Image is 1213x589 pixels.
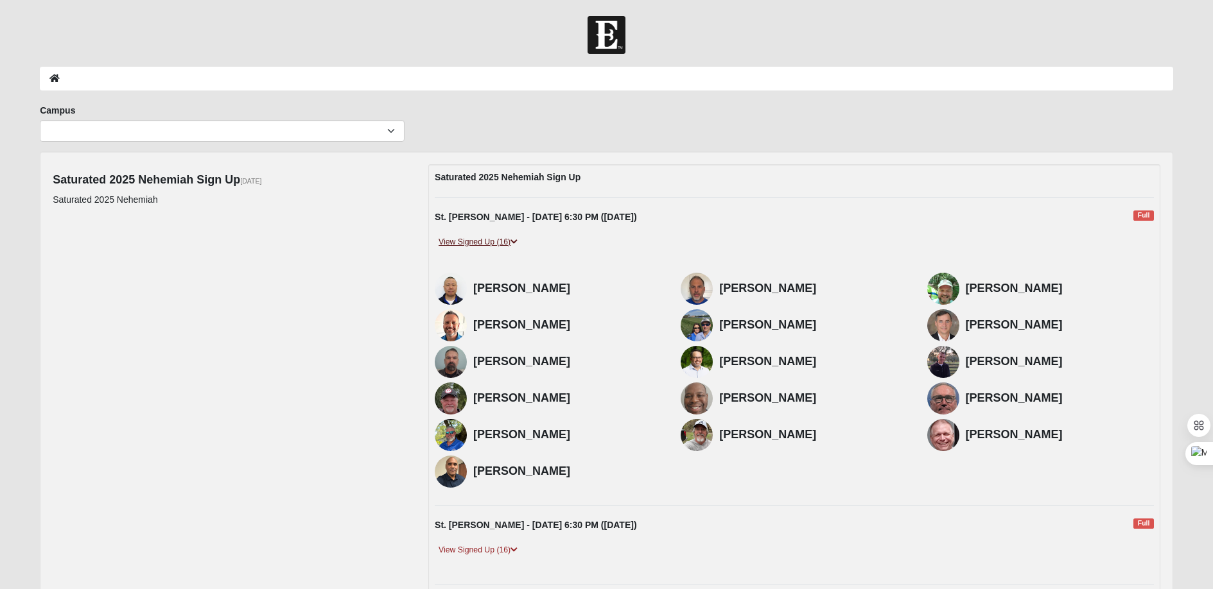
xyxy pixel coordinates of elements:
[53,173,261,187] h4: Saturated 2025 Nehemiah Sign Up
[473,428,661,442] h4: [PERSON_NAME]
[719,318,907,332] h4: [PERSON_NAME]
[473,355,661,369] h4: [PERSON_NAME]
[927,419,959,451] img: Dean Peterson
[1133,210,1153,221] span: Full
[719,428,907,442] h4: [PERSON_NAME]
[681,309,713,341] img: Karen Paulk
[966,391,1154,405] h4: [PERSON_NAME]
[588,16,625,54] img: Church of Eleven22 Logo
[927,273,959,305] img: Tim Barfield
[927,346,959,378] img: Matt Lawlor
[473,391,661,405] h4: [PERSON_NAME]
[681,273,713,305] img: Brent Fisher
[966,282,1154,296] h4: [PERSON_NAME]
[681,382,713,414] img: Danny Gilbert
[435,309,467,341] img: Bob Monk
[927,309,959,341] img: Randy Paulk
[927,382,959,414] img: Mike Fronckoski
[435,543,521,557] a: View Signed Up (16)
[966,355,1154,369] h4: [PERSON_NAME]
[681,346,713,378] img: Matt Howell
[1133,518,1153,529] span: Full
[435,456,467,488] img: Isaac Figueroa
[435,212,636,222] strong: St. [PERSON_NAME] - [DATE] 6:30 PM ([DATE])
[473,318,661,332] h4: [PERSON_NAME]
[435,382,467,414] img: Larry Hicks
[435,346,467,378] img: Jeff Davis
[966,318,1154,332] h4: [PERSON_NAME]
[40,104,75,117] label: Campus
[435,520,636,530] strong: St. [PERSON_NAME] - [DATE] 6:30 PM ([DATE])
[473,282,661,296] h4: [PERSON_NAME]
[53,193,261,207] p: Saturated 2025 Nehemiah
[681,419,713,451] img: Marty Huff
[719,355,907,369] h4: [PERSON_NAME]
[240,177,261,185] small: [DATE]
[435,273,467,305] img: Al Uy
[719,391,907,405] h4: [PERSON_NAME]
[473,465,661,479] h4: [PERSON_NAME]
[435,235,521,249] a: View Signed Up (16)
[719,282,907,296] h4: [PERSON_NAME]
[966,428,1154,442] h4: [PERSON_NAME]
[435,172,580,182] strong: Saturated 2025 Nehemiah Sign Up
[435,419,467,451] img: Mike Minter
